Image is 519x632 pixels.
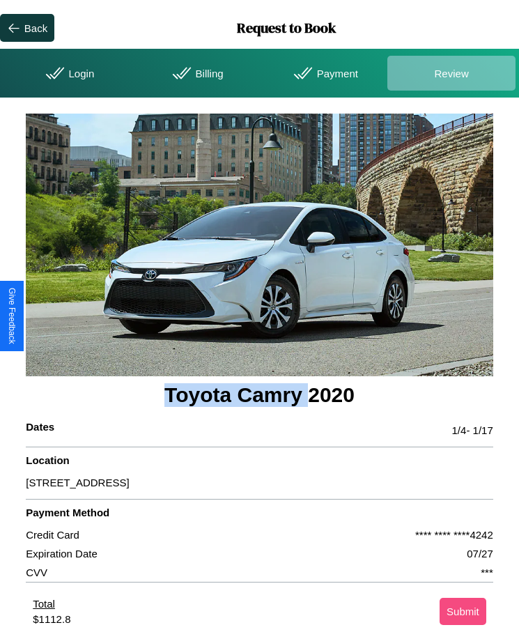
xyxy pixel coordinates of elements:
[26,473,493,492] p: [STREET_ADDRESS]
[33,598,70,613] div: Total
[7,288,17,344] div: Give Feedback
[26,525,79,544] p: Credit Card
[467,544,493,563] p: 07/27
[26,376,493,414] h3: Toyota Camry 2020
[387,56,516,91] div: Review
[26,421,54,440] h4: Dates
[3,56,132,91] div: Login
[452,421,493,440] p: 1 / 4 - 1 / 17
[24,22,47,34] div: Back
[26,454,493,473] h4: Location
[26,544,98,563] p: Expiration Date
[33,613,70,625] div: $ 1112.8
[26,563,47,582] p: CVV
[260,56,388,91] div: Payment
[54,18,519,38] h1: Request to Book
[440,598,486,625] button: Submit
[26,507,493,525] h4: Payment Method
[26,114,493,376] img: car
[132,56,260,91] div: Billing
